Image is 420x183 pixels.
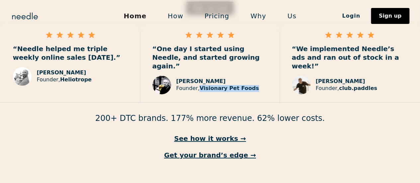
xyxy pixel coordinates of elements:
[316,78,365,84] strong: [PERSON_NAME]
[316,85,377,92] p: Founder,
[200,85,259,91] strong: Visionary Pet Foods
[371,8,409,24] a: Sign up
[277,9,307,23] a: Us
[379,13,401,19] div: Sign up
[176,78,226,84] strong: [PERSON_NAME]
[176,85,259,92] p: Founder,
[194,9,240,23] a: Pricing
[113,9,157,23] a: Home
[331,10,371,22] a: Login
[157,9,194,23] a: How
[37,76,92,83] p: Founder,
[37,69,86,76] strong: [PERSON_NAME]
[13,45,128,62] p: “Needle helped me triple weekly online sales [DATE].”
[240,9,277,23] a: Why
[60,76,92,83] strong: Heliotrope
[152,45,268,70] p: “One day I started using Needle, and started growing again.”
[292,45,407,70] p: “We implemented Needle’s ads and ran out of stock in a week!”
[339,85,377,91] strong: club.paddles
